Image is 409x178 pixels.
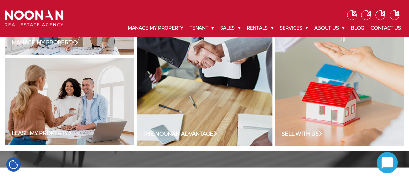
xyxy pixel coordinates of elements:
[243,20,276,37] a: Rentals
[311,20,348,37] a: About Us
[281,130,322,138] a: Sell with us
[12,39,78,47] a: Manage my Property
[217,20,243,37] a: Sales
[348,20,368,37] a: Blog
[187,20,217,37] a: Tenant
[6,157,21,172] div: Cookie Settings
[12,129,71,137] a: Lease my Property
[143,130,217,138] a: The Noonan Advantage
[276,20,311,37] a: Services
[368,20,404,37] a: Contact Us
[5,10,63,26] img: Noonan Real Estate Agency
[124,20,187,37] a: Manage My Property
